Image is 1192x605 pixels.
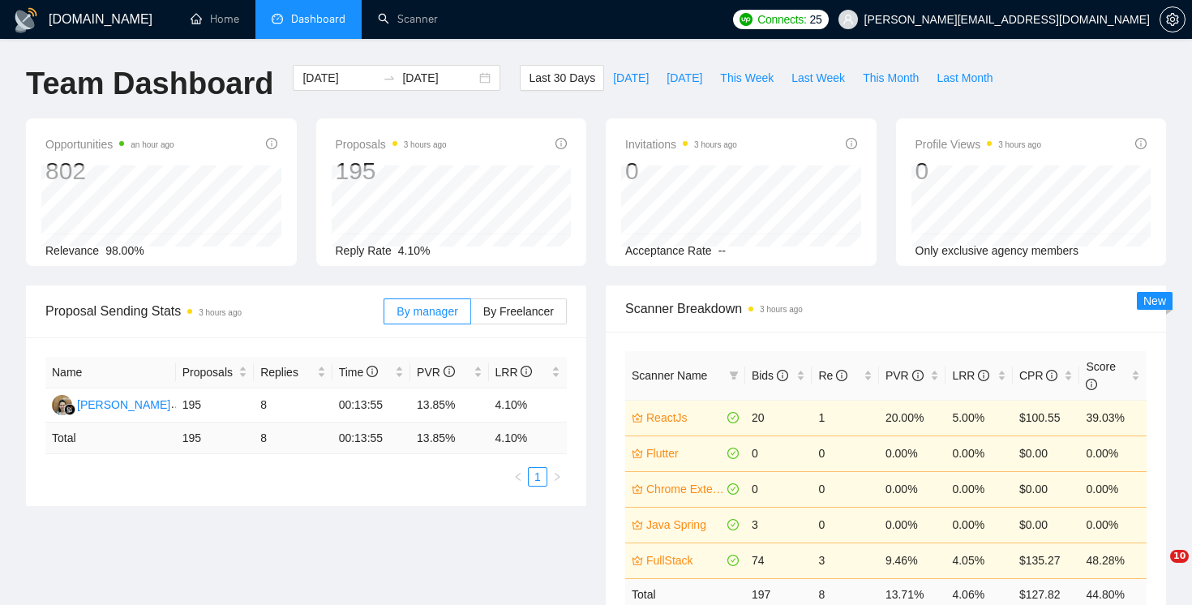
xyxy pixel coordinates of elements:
[945,471,1013,507] td: 0.00%
[176,388,254,423] td: 195
[417,366,455,379] span: PVR
[978,370,989,381] span: info-circle
[336,244,392,257] span: Reply Rate
[266,138,277,149] span: info-circle
[727,519,739,530] span: check-circle
[745,400,813,436] td: 20
[646,480,724,498] a: Chrome Extension
[378,12,438,26] a: searchScanner
[332,423,410,454] td: 00:13:55
[625,298,1147,319] span: Scanner Breakdown
[45,301,384,321] span: Proposal Sending Stats
[915,156,1042,187] div: 0
[176,357,254,388] th: Proposals
[77,396,170,414] div: [PERSON_NAME]
[646,409,724,427] a: ReactJs
[945,507,1013,543] td: 0.00%
[694,140,737,149] time: 3 hours ago
[632,448,643,459] span: crown
[726,363,742,388] span: filter
[529,69,595,87] span: Last 30 Days
[105,244,144,257] span: 98.00%
[410,423,488,454] td: 13.85 %
[810,11,822,28] span: 25
[367,366,378,377] span: info-circle
[1160,13,1185,26] span: setting
[520,65,604,91] button: Last 30 Days
[383,71,396,84] span: to
[1079,507,1147,543] td: 0.00%
[745,543,813,578] td: 74
[843,14,854,25] span: user
[521,366,532,377] span: info-circle
[646,516,724,534] a: Java Spring
[727,448,739,459] span: check-circle
[176,423,254,454] td: 195
[552,472,562,482] span: right
[336,135,447,154] span: Proposals
[625,156,737,187] div: 0
[1160,13,1186,26] a: setting
[836,370,847,381] span: info-circle
[818,369,847,382] span: Re
[632,369,707,382] span: Scanner Name
[760,305,803,314] time: 3 hours ago
[444,366,455,377] span: info-circle
[336,156,447,187] div: 195
[885,369,924,382] span: PVR
[646,444,724,462] a: Flutter
[718,244,726,257] span: --
[1086,360,1116,391] span: Score
[555,138,567,149] span: info-circle
[302,69,376,87] input: Start date
[332,388,410,423] td: 00:13:55
[254,357,332,388] th: Replies
[879,436,946,471] td: 0.00%
[1013,436,1080,471] td: $0.00
[383,71,396,84] span: swap-right
[791,69,845,87] span: Last Week
[495,366,533,379] span: LRR
[254,423,332,454] td: 8
[1135,138,1147,149] span: info-circle
[812,436,879,471] td: 0
[64,404,75,415] img: gigradar-bm.png
[529,468,547,486] a: 1
[1079,436,1147,471] td: 0.00%
[812,543,879,578] td: 3
[667,69,702,87] span: [DATE]
[1019,369,1057,382] span: CPR
[489,388,568,423] td: 4.10%
[131,140,174,149] time: an hour ago
[1046,370,1057,381] span: info-circle
[915,244,1079,257] span: Only exclusive agency members
[812,471,879,507] td: 0
[272,13,283,24] span: dashboard
[604,65,658,91] button: [DATE]
[879,543,946,578] td: 9.46%
[632,555,643,566] span: crown
[846,138,857,149] span: info-circle
[45,244,99,257] span: Relevance
[928,65,1001,91] button: Last Month
[291,12,345,26] span: Dashboard
[1013,507,1080,543] td: $0.00
[998,140,1041,149] time: 3 hours ago
[254,388,332,423] td: 8
[508,467,528,487] button: left
[879,471,946,507] td: 0.00%
[397,305,457,318] span: By manager
[745,436,813,471] td: 0
[339,366,378,379] span: Time
[547,467,567,487] li: Next Page
[625,135,737,154] span: Invitations
[812,507,879,543] td: 0
[879,400,946,436] td: 20.00%
[45,423,176,454] td: Total
[915,135,1042,154] span: Profile Views
[1013,543,1080,578] td: $135.27
[1086,379,1097,390] span: info-circle
[547,467,567,487] button: right
[1013,471,1080,507] td: $0.00
[182,363,235,381] span: Proposals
